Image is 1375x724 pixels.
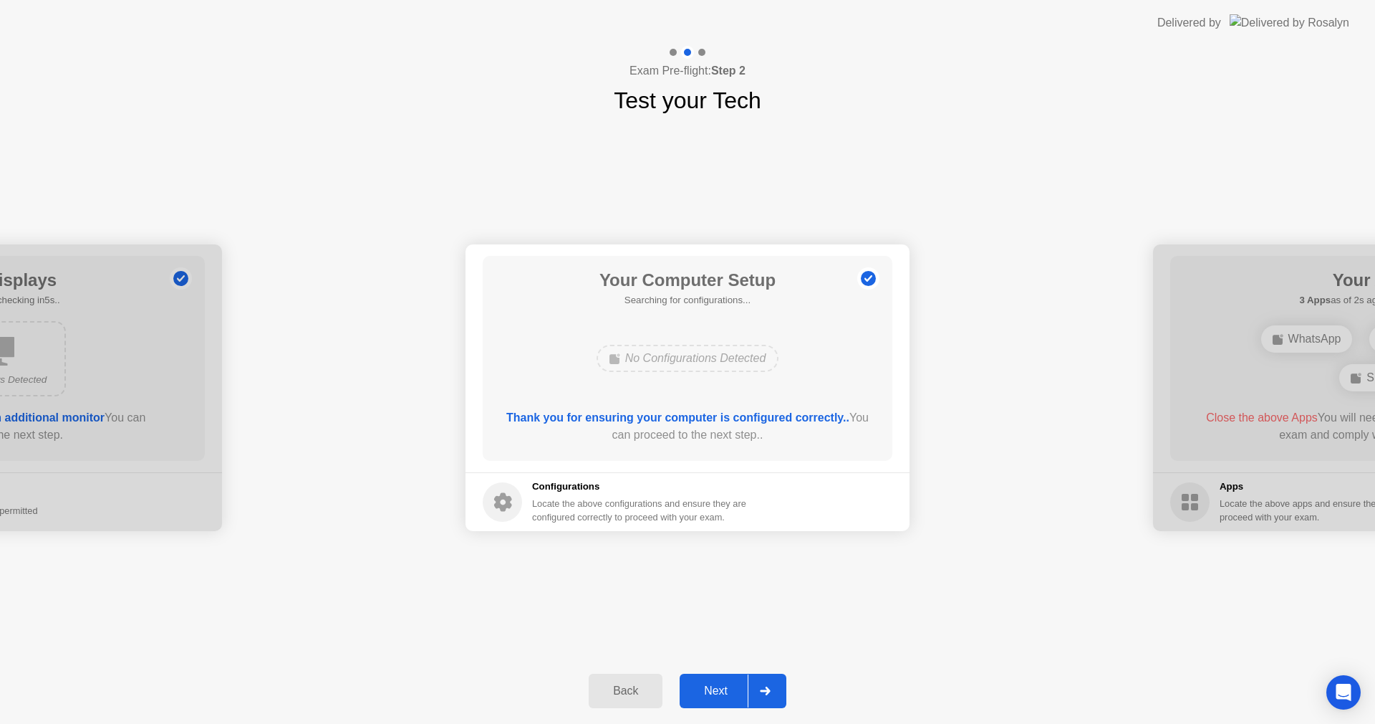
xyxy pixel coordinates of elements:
button: Back [589,674,662,708]
div: Open Intercom Messenger [1326,675,1361,710]
h4: Exam Pre-flight: [629,62,746,80]
button: Next [680,674,786,708]
div: Locate the above configurations and ensure they are configured correctly to proceed with your exam. [532,497,749,524]
h1: Your Computer Setup [599,267,776,293]
div: No Configurations Detected [597,345,779,372]
div: Next [684,685,748,697]
div: Delivered by [1157,14,1221,32]
h5: Searching for configurations... [599,293,776,308]
img: Delivered by Rosalyn [1230,14,1349,31]
h1: Test your Tech [614,83,761,118]
b: Thank you for ensuring your computer is configured correctly.. [506,411,849,424]
h5: Configurations [532,480,749,494]
b: Step 2 [711,65,746,77]
div: Back [593,685,658,697]
div: You can proceed to the next step.. [503,409,872,444]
